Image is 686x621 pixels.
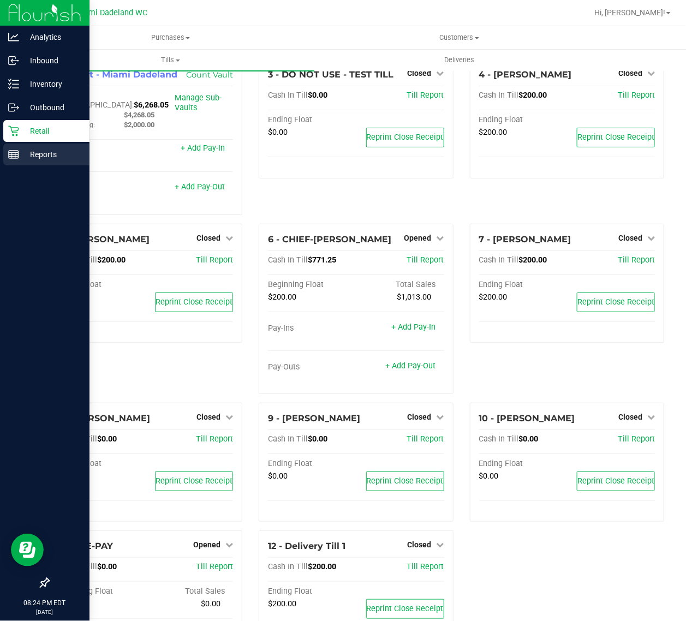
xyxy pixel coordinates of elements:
span: Reprint Close Receipt [577,476,654,486]
span: Till Report [196,255,233,265]
inline-svg: Analytics [8,32,19,43]
span: Till Report [618,434,655,444]
div: Beginning Float [268,280,356,290]
span: $0.00 [268,471,288,481]
span: Closed [408,540,432,549]
a: Tills [26,49,315,71]
div: Pay-Outs [268,362,356,372]
span: Closed [618,69,642,77]
a: Till Report [407,91,444,100]
span: Tills [27,55,314,65]
span: $2,000.00 [124,121,154,129]
span: 1 - Vault - Miami Dadeland [57,69,177,80]
span: 6 - CHIEF-[PERSON_NAME] [268,234,391,244]
span: 12 - Delivery Till 1 [268,541,345,551]
p: Analytics [19,31,85,44]
a: Manage Sub-Vaults [175,93,222,112]
span: $200.00 [479,292,508,302]
span: $1,013.00 [397,292,432,302]
span: Closed [618,413,642,421]
button: Reprint Close Receipt [577,292,655,312]
a: Till Report [407,255,444,265]
span: Reprint Close Receipt [367,476,444,486]
span: Reprint Close Receipt [367,133,444,142]
a: Till Report [196,434,233,444]
span: 9 - [PERSON_NAME] [268,413,360,423]
span: $0.00 [268,128,288,137]
span: $771.25 [308,255,336,265]
span: Cash In Till [479,434,519,444]
span: $200.00 [479,128,508,137]
span: 4 - [PERSON_NAME] [479,69,572,80]
a: Till Report [196,562,233,571]
span: $0.00 [97,562,117,571]
button: Reprint Close Receipt [155,471,233,491]
span: Cash In Till [268,562,308,571]
div: Ending Float [479,459,567,469]
span: Closed [408,413,432,421]
a: + Add Pay-Out [175,182,225,192]
span: $0.00 [308,434,327,444]
span: 7 - [PERSON_NAME] [479,234,571,244]
span: Closed [618,234,642,242]
span: Reprint Close Receipt [156,476,232,486]
div: Total Sales [145,587,233,596]
button: Reprint Close Receipt [366,599,444,619]
span: $0.00 [201,599,220,608]
a: Till Report [618,91,655,100]
span: Reprint Close Receipt [367,604,444,613]
a: Till Report [407,434,444,444]
span: $0.00 [97,434,117,444]
span: Miami Dadeland WC [75,8,148,17]
span: $200.00 [268,599,296,608]
a: Deliveries [315,49,604,71]
span: $200.00 [308,562,336,571]
p: 08:24 PM EDT [5,598,85,608]
span: $0.00 [519,434,539,444]
span: Reprint Close Receipt [577,133,654,142]
inline-svg: Retail [8,126,19,136]
span: Purchases [26,33,315,43]
button: Reprint Close Receipt [366,128,444,147]
span: Cash In Till [479,91,519,100]
button: Reprint Close Receipt [366,471,444,491]
span: Cash In Till [268,434,308,444]
span: Cash In [GEOGRAPHIC_DATA]: [57,91,134,110]
inline-svg: Reports [8,149,19,160]
span: Cash In Till [268,255,308,265]
span: 5 - [PERSON_NAME] [57,234,150,244]
iframe: Resource center [11,534,44,566]
span: Reprint Close Receipt [577,297,654,307]
span: Closed [196,413,220,421]
a: Purchases [26,26,315,49]
span: Opened [404,234,432,242]
div: Pay-Outs [57,183,145,193]
span: 10 - [PERSON_NAME] [479,413,575,423]
span: $200.00 [97,255,126,265]
span: Cash In Till [268,91,308,100]
span: $0.00 [479,471,499,481]
inline-svg: Outbound [8,102,19,113]
p: Inbound [19,54,85,67]
div: Ending Float [57,459,145,469]
div: Ending Float [479,115,567,125]
button: Reprint Close Receipt [577,471,655,491]
div: Ending Float [57,280,145,290]
a: + Add Pay-Out [386,361,436,371]
div: Ending Float [268,459,356,469]
p: [DATE] [5,608,85,616]
a: Till Report [618,255,655,265]
div: Ending Float [268,587,356,596]
span: Reprint Close Receipt [156,297,232,307]
span: $200.00 [268,292,296,302]
a: Customers [315,26,604,49]
a: + Add Pay-In [392,323,436,332]
a: Till Report [407,562,444,571]
p: Reports [19,148,85,161]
